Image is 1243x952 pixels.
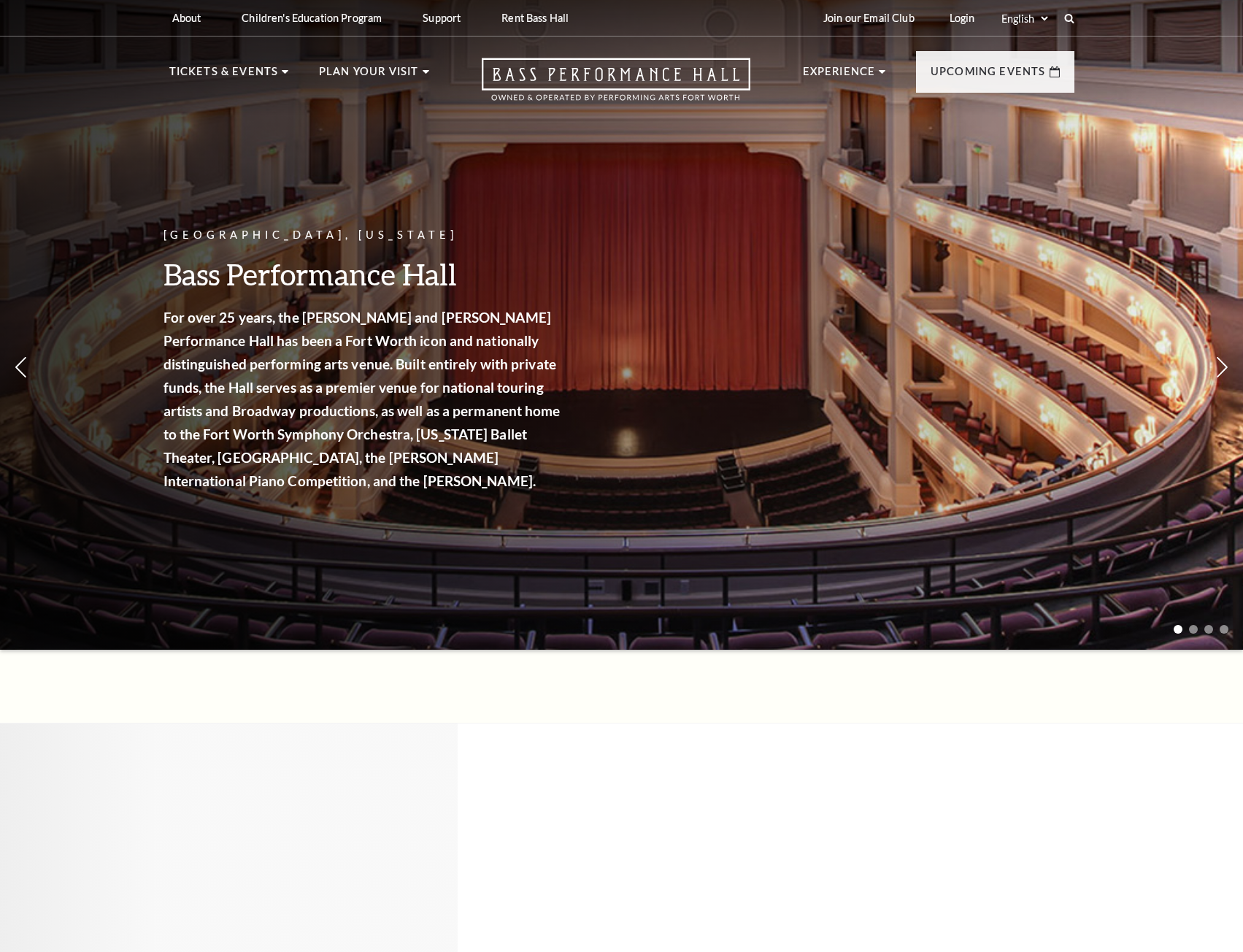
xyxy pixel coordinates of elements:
[931,63,1046,89] p: Upcoming Events
[998,12,1050,26] select: Select:
[242,12,382,24] p: Children's Education Program
[163,256,565,293] h3: Bass Performance Hall
[163,226,565,245] p: [GEOGRAPHIC_DATA], [US_STATE]
[803,63,876,89] p: Experience
[501,12,569,24] p: Rent Bass Hall
[163,309,561,489] strong: For over 25 years, the [PERSON_NAME] and [PERSON_NAME] Performance Hall has been a Fort Worth ico...
[423,12,461,24] p: Support
[172,12,201,24] p: About
[319,63,419,89] p: Plan Your Visit
[169,63,279,89] p: Tickets & Events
